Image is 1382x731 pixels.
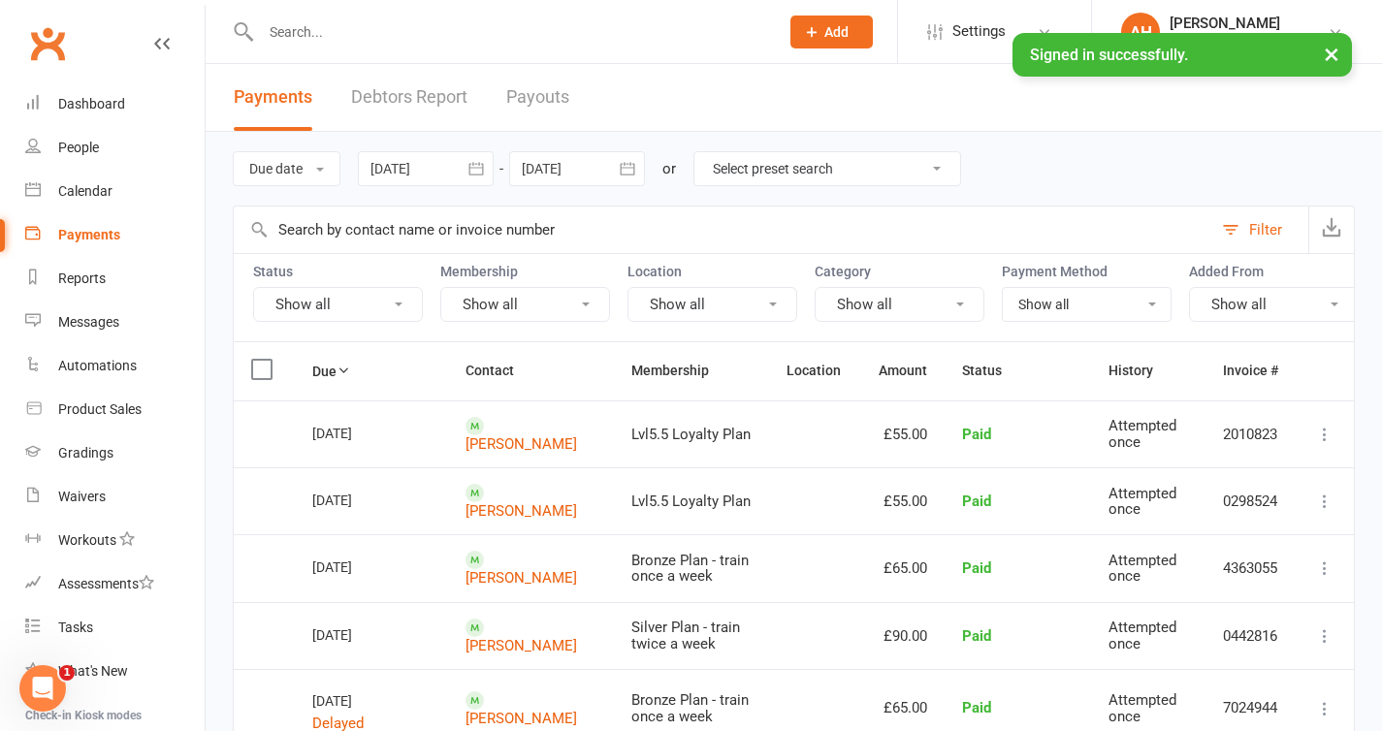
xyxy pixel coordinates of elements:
a: Gradings [25,431,205,475]
span: Bronze Plan - train once a week [631,552,749,586]
a: Automations [25,344,205,388]
div: Messages [58,314,119,330]
div: or [662,157,676,180]
span: Paid [962,426,991,443]
a: Dashboard [25,82,205,126]
span: Attempted once [1109,619,1176,652]
span: Silver Plan - train twice a week [631,619,740,652]
a: Messages [25,301,205,344]
a: Payouts [506,64,569,131]
th: Membership [614,342,769,399]
span: Paid [962,493,991,510]
button: Show all [815,287,984,322]
span: Paid [962,699,991,716]
div: Automations [58,358,137,373]
span: Add [824,24,849,40]
div: [DATE] [312,552,402,582]
div: [PERSON_NAME] [1170,15,1280,32]
div: Tasks [58,620,93,635]
div: Dashboard [58,96,125,111]
span: Attempted once [1109,485,1176,519]
label: Membership [440,264,610,279]
a: Workouts [25,519,205,562]
a: Tasks [25,606,205,650]
a: Reports [25,257,205,301]
a: Waivers [25,475,205,519]
a: What's New [25,650,205,693]
span: Settings [952,10,1006,53]
td: £55.00 [858,467,945,534]
a: [PERSON_NAME] [466,636,577,653]
div: Filter [1249,218,1282,241]
a: [PERSON_NAME] [466,502,577,520]
button: Show all [627,287,797,322]
iframe: Intercom live chat [19,665,66,712]
span: Attempted once [1109,552,1176,586]
label: Location [627,264,797,279]
th: Contact [448,342,614,399]
th: Location [769,342,858,399]
th: Status [945,342,1091,399]
a: Assessments [25,562,205,606]
button: Payments [234,64,312,131]
button: Show all [1189,287,1359,322]
span: Lvl5.5 Loyalty Plan [631,493,751,510]
div: Assessments [58,576,154,591]
span: Attempted once [1109,417,1176,451]
span: Paid [962,627,991,645]
label: Status [253,264,423,279]
button: Filter [1212,207,1308,253]
td: 0442816 [1205,602,1296,669]
a: Clubworx [23,19,72,68]
label: Payment Method [1002,264,1172,279]
label: Category [815,264,984,279]
th: Amount [858,342,945,399]
div: Waivers [58,489,106,504]
td: £90.00 [858,602,945,669]
div: Reports [58,270,106,286]
th: Due [295,342,448,399]
a: Calendar [25,170,205,213]
span: 1 [59,665,75,681]
a: Payments [25,213,205,257]
div: Gradings [58,445,113,461]
div: The Judo Factory [1170,32,1280,49]
button: Show all [440,287,610,322]
td: 2010823 [1205,400,1296,467]
a: [PERSON_NAME] [466,569,577,587]
div: Product Sales [58,401,142,417]
span: Attempted once [1109,691,1176,725]
span: Paid [962,559,991,577]
a: Debtors Report [351,64,467,131]
button: Add [790,16,873,48]
div: People [58,140,99,155]
div: [DATE] [312,418,402,448]
div: Calendar [58,183,112,199]
div: [DATE] [312,685,402,715]
input: Search by contact name or invoice number [234,207,1212,253]
a: Product Sales [25,388,205,431]
button: Show all [253,287,423,322]
div: [DATE] [312,620,402,650]
button: × [1314,33,1349,75]
div: Payments [58,227,120,242]
td: £65.00 [858,534,945,601]
a: People [25,126,205,170]
th: Invoice # [1205,342,1296,399]
span: Bronze Plan - train once a week [631,691,749,725]
div: [DATE] [312,485,402,515]
a: [PERSON_NAME] [466,709,577,726]
div: AH [1121,13,1160,51]
th: History [1091,342,1205,399]
td: 0298524 [1205,467,1296,534]
input: Search... [255,18,765,46]
td: 4363055 [1205,534,1296,601]
button: Due date [233,151,340,186]
span: Lvl5.5 Loyalty Plan [631,426,751,443]
div: What's New [58,663,128,679]
div: Workouts [58,532,116,548]
a: [PERSON_NAME] [466,435,577,453]
span: Payments [234,86,312,107]
span: Signed in successfully. [1030,46,1188,64]
td: £55.00 [858,400,945,467]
